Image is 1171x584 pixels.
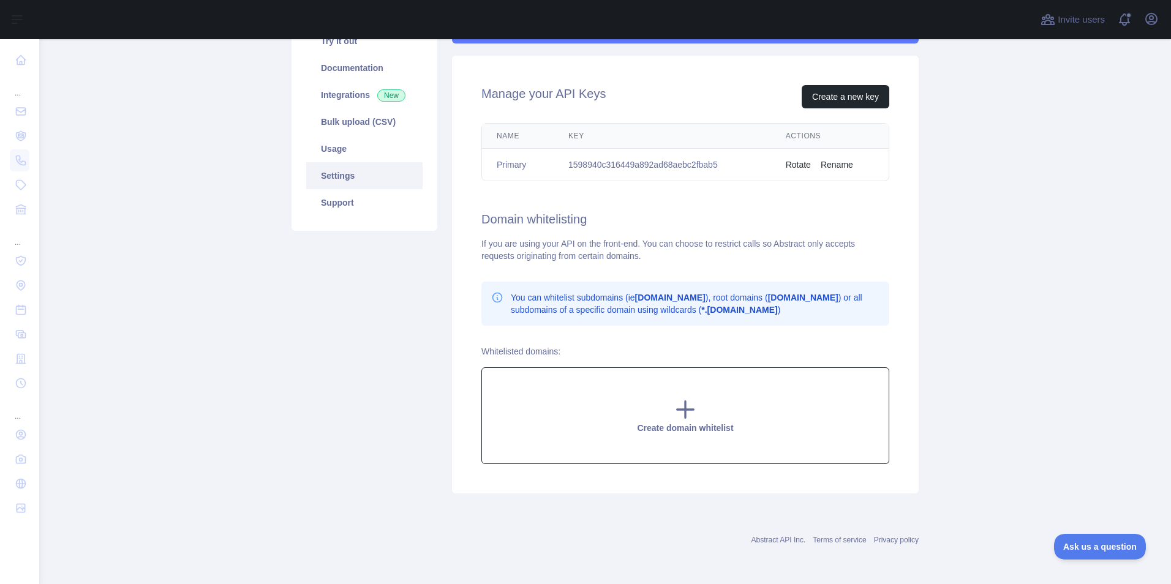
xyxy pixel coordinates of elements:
b: [DOMAIN_NAME] [635,293,706,302]
span: Invite users [1058,13,1105,27]
a: Settings [306,162,423,189]
a: Try it out [306,28,423,54]
span: Create domain whitelist [637,423,733,433]
button: Invite users [1038,10,1107,29]
a: Documentation [306,54,423,81]
a: Privacy policy [874,536,919,544]
a: Abstract API Inc. [751,536,806,544]
span: New [377,89,405,102]
h2: Manage your API Keys [481,85,606,108]
button: Rotate [786,159,811,171]
a: Usage [306,135,423,162]
button: Create a new key [802,85,889,108]
div: ... [10,223,29,247]
b: *.[DOMAIN_NAME] [701,305,777,315]
a: Integrations New [306,81,423,108]
th: Name [482,124,554,149]
label: Whitelisted domains: [481,346,560,356]
iframe: Toggle Customer Support [1054,534,1147,560]
b: [DOMAIN_NAME] [768,293,838,302]
td: 1598940c316449a892ad68aebc2fbab5 [554,149,771,181]
div: If you are using your API on the front-end. You can choose to restrict calls so Abstract only acc... [481,238,889,262]
a: Support [306,189,423,216]
button: Rename [821,159,853,171]
h2: Domain whitelisting [481,211,889,228]
div: ... [10,397,29,421]
th: Actions [771,124,889,149]
div: ... [10,73,29,98]
a: Bulk upload (CSV) [306,108,423,135]
p: You can whitelist subdomains (ie ), root domains ( ) or all subdomains of a specific domain using... [511,291,879,316]
th: Key [554,124,771,149]
td: Primary [482,149,554,181]
a: Terms of service [813,536,866,544]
